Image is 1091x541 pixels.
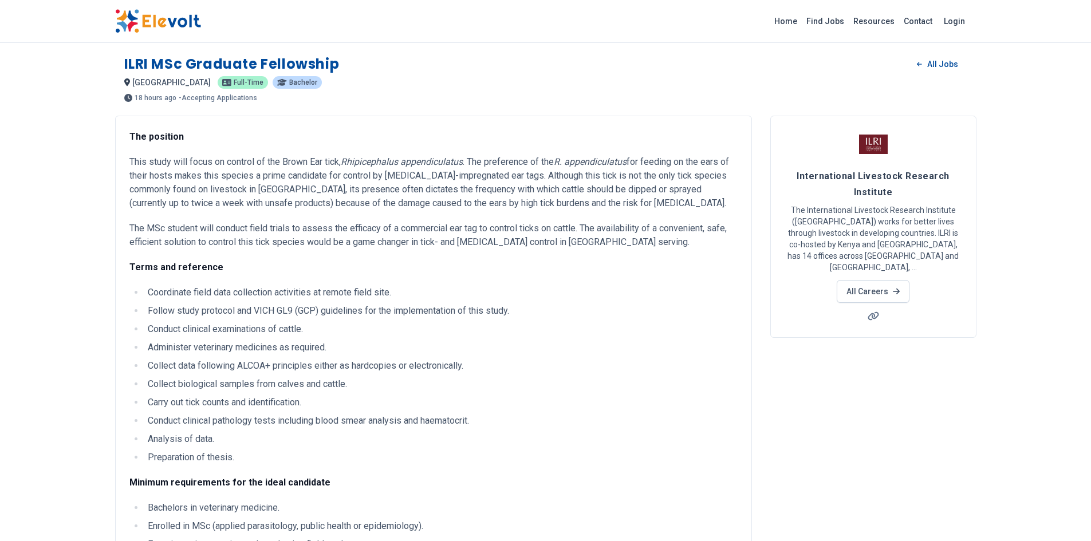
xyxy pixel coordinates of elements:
a: All Careers [837,280,909,303]
a: Login [937,10,972,33]
strong: The position [129,131,184,142]
em: R. appendiculatus [554,156,627,167]
li: Conduct clinical pathology tests including blood smear analysis and haematocrit. [144,414,738,428]
a: Find Jobs [802,12,849,30]
a: Contact [899,12,937,30]
li: Collect biological samples from calves and cattle. [144,377,738,391]
span: Full-time [234,79,263,86]
p: The International Livestock Research Institute ([GEOGRAPHIC_DATA]) works for better lives through... [785,204,962,273]
li: Analysis of data. [144,432,738,446]
a: All Jobs [908,56,967,73]
a: Resources [849,12,899,30]
strong: Minimum requirements for the ideal candidate [129,477,330,488]
span: International Livestock Research Institute [797,171,949,198]
img: International Livestock Research Institute [859,130,888,159]
li: Carry out tick counts and identification. [144,396,738,409]
span: [GEOGRAPHIC_DATA] [132,78,211,87]
em: Rhipicephalus appendiculatus [341,156,463,167]
a: Home [770,12,802,30]
iframe: Advertisement [770,352,976,512]
li: Conduct clinical examinations of cattle. [144,322,738,336]
li: Coordinate field data collection activities at remote field site. [144,286,738,299]
li: Preparation of thesis. [144,451,738,464]
h1: ILRI MSc Graduate Fellowship [124,55,340,73]
li: Collect data following ALCOA+ principles either as hardcopies or electronically. [144,359,738,373]
img: Elevolt [115,9,201,33]
li: Enrolled in MSc (applied parasitology, public health or epidemiology). [144,519,738,533]
span: 18 hours ago [135,94,176,101]
p: This study will focus on control of the Brown Ear tick, . The preference of the for feeding on th... [129,155,738,210]
li: Follow study protocol and VICH GL9 (GCP) guidelines for the implementation of this study. [144,304,738,318]
p: - Accepting Applications [179,94,257,101]
p: The MSc student will conduct field trials to assess the efficacy of a commercial ear tag to contr... [129,222,738,249]
li: Bachelors in veterinary medicine. [144,501,738,515]
li: Administer veterinary medicines as required. [144,341,738,354]
span: Bachelor [289,79,317,86]
strong: Terms and reference [129,262,223,273]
